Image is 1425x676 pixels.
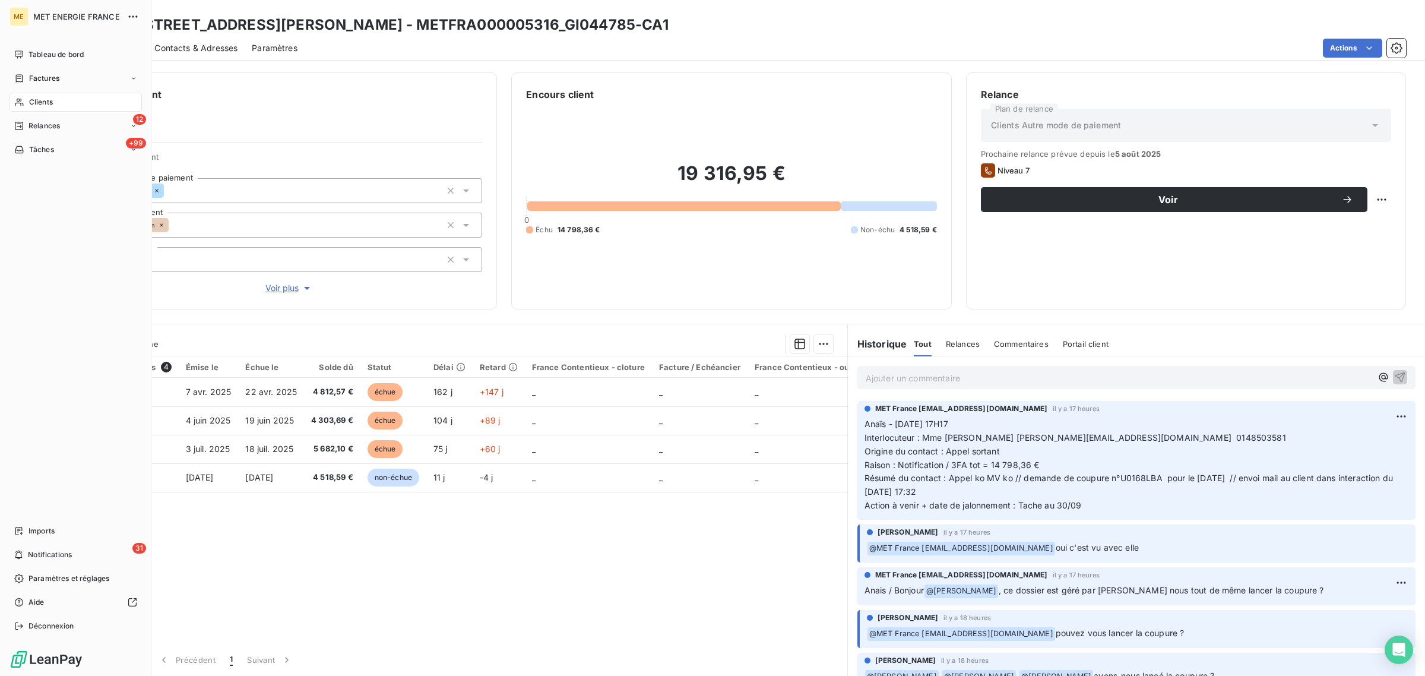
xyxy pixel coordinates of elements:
[532,387,536,397] span: _
[96,282,482,295] button: Voir plus
[161,362,172,372] span: 4
[186,444,230,454] span: 3 juil. 2025
[875,655,936,666] span: [PERSON_NAME]
[186,415,231,425] span: 4 juin 2025
[981,149,1391,159] span: Prochaine relance prévue depuis le
[311,386,353,398] span: 4 812,57 €
[9,593,142,612] a: Aide
[878,612,939,623] span: [PERSON_NAME]
[946,339,980,349] span: Relances
[867,542,1055,555] span: @ MET France [EMAIL_ADDRESS][DOMAIN_NAME]
[860,225,895,235] span: Non-échu
[659,444,663,454] span: _
[28,121,60,131] span: Relances
[1115,149,1161,159] span: 5 août 2025
[186,387,232,397] span: 7 avr. 2025
[433,362,465,372] div: Délai
[1056,628,1185,638] span: pouvez vous lancer la coupure ?
[864,432,1286,443] span: Interlocuteur : Mme [PERSON_NAME] [PERSON_NAME][EMAIL_ADDRESS][DOMAIN_NAME] 0148503581
[28,549,72,560] span: Notifications
[151,647,223,672] button: Précédent
[864,419,948,429] span: Anaïs - [DATE] 17H17
[941,657,989,664] span: il y a 18 heures
[132,543,146,554] span: 31
[245,415,294,425] span: 19 juin 2025
[532,415,536,425] span: _
[433,444,448,454] span: 75 j
[28,49,84,60] span: Tableau de bord
[368,412,403,429] span: échue
[659,472,663,482] span: _
[1053,405,1100,412] span: il y a 17 heures
[368,469,419,487] span: non-échue
[368,383,403,401] span: échue
[1056,542,1139,552] span: oui c'est vu avec elle
[1385,636,1413,664] div: Open Intercom Messenger
[991,119,1122,131] span: Clients Autre mode de paiement
[28,597,45,608] span: Aide
[524,215,529,225] span: 0
[875,570,1048,580] span: MET France [EMAIL_ADDRESS][DOMAIN_NAME]
[433,472,445,482] span: 11 j
[29,144,54,155] span: Tâches
[943,529,990,536] span: il y a 17 heures
[900,225,937,235] span: 4 518,59 €
[164,185,173,196] input: Ajouter une valeur
[943,614,991,621] span: il y a 18 heures
[864,500,1082,510] span: Action à venir + date de jalonnement : Tache au 30/09
[311,362,353,372] div: Solde dû
[875,403,1048,414] span: MET France [EMAIL_ADDRESS][DOMAIN_NAME]
[33,12,120,21] span: MET ENERGIE FRANCE
[659,387,663,397] span: _
[368,440,403,458] span: échue
[997,166,1030,175] span: Niveau 7
[878,527,939,538] span: [PERSON_NAME]
[368,362,419,372] div: Statut
[659,362,740,372] div: Facture / Echéancier
[311,472,353,484] span: 4 518,59 €
[536,225,553,235] span: Échu
[104,14,669,36] h3: SDC [STREET_ADDRESS][PERSON_NAME] - METFRA000005316_GI044785-CA1
[96,152,482,169] span: Propriétés Client
[755,444,758,454] span: _
[28,621,74,631] span: Déconnexion
[848,337,907,351] h6: Historique
[480,387,503,397] span: +147 j
[924,585,998,598] span: @ [PERSON_NAME]
[981,187,1367,212] button: Voir
[480,472,493,482] span: -4 j
[526,162,936,197] h2: 19 316,95 €
[311,443,353,455] span: 5 682,10 €
[755,472,758,482] span: _
[223,647,240,672] button: 1
[245,362,297,372] div: Échue le
[532,444,536,454] span: _
[864,460,1040,470] span: Raison : Notification / 3FA tot = 14 798,36 €
[755,387,758,397] span: _
[480,362,518,372] div: Retard
[867,627,1055,641] span: @ MET France [EMAIL_ADDRESS][DOMAIN_NAME]
[1053,571,1100,579] span: il y a 17 heures
[252,42,297,54] span: Paramètres
[9,650,83,669] img: Logo LeanPay
[245,444,293,454] span: 18 juil. 2025
[126,138,146,149] span: +99
[480,444,501,454] span: +60 j
[558,225,600,235] span: 14 798,36 €
[240,647,300,672] button: Suivant
[72,87,482,102] h6: Informations client
[186,472,214,482] span: [DATE]
[245,472,273,482] span: [DATE]
[864,585,924,595] span: Anais / Bonjour
[245,387,297,397] span: 22 avr. 2025
[995,195,1341,204] span: Voir
[1063,339,1109,349] span: Portail client
[659,415,663,425] span: _
[864,473,1395,497] span: Résumé du contact : Appel ko MV ko // demande de coupure n°U0168LBA pour le [DATE] // envoi mail ...
[29,97,53,108] span: Clients
[265,282,313,294] span: Voir plus
[981,87,1391,102] h6: Relance
[311,415,353,427] span: 4 303,69 €
[532,472,536,482] span: _
[994,339,1049,349] span: Commentaires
